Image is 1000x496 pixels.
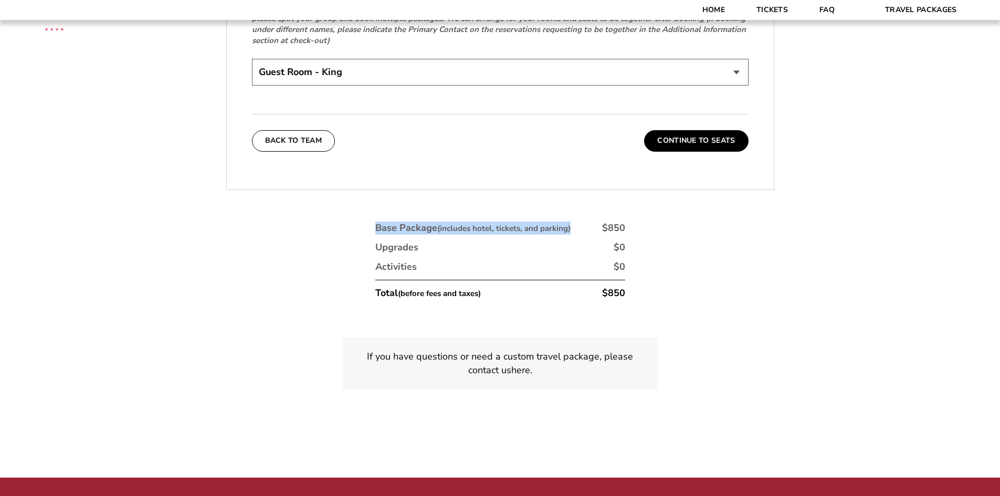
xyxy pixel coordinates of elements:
[252,130,335,151] button: Back To Team
[375,260,417,273] div: Activities
[614,241,625,254] div: $0
[375,221,571,235] div: Base Package
[355,350,645,376] p: If you have questions or need a custom travel package, please contact us .
[31,5,77,51] img: CBS Sports Thanksgiving Classic
[437,223,571,234] small: (includes hotel, tickets, and parking)
[614,260,625,273] div: $0
[644,130,748,151] button: Continue To Seats
[398,288,481,299] small: (before fees and taxes)
[375,287,481,300] div: Total
[602,287,625,300] div: $850
[375,241,418,254] div: Upgrades
[602,221,625,235] div: $850
[252,2,746,46] em: Please note: each travel package includes one hotel room for the total number of People selected....
[511,364,530,377] a: here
